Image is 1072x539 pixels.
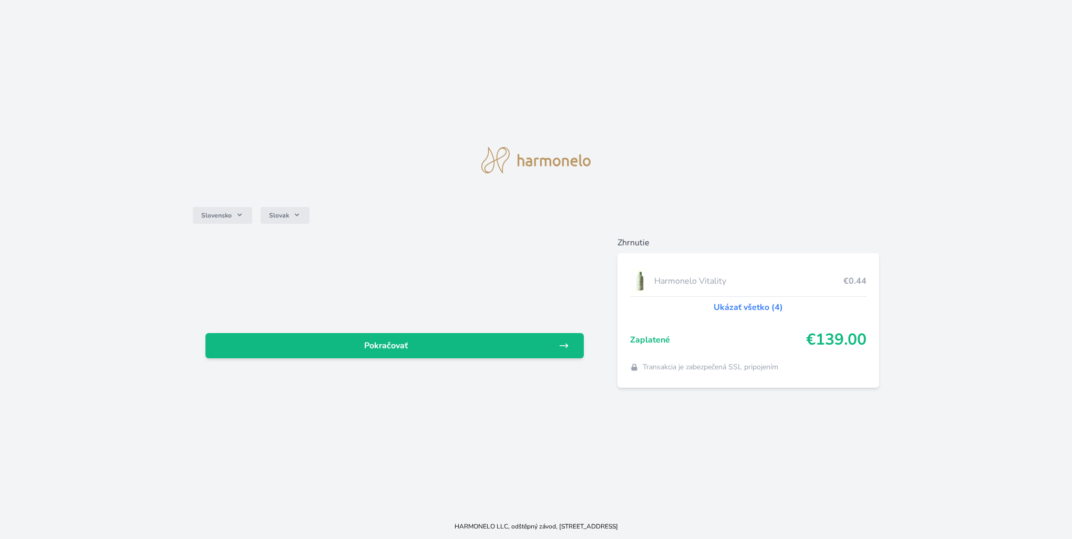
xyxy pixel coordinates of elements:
button: Slovensko [193,207,252,224]
span: Slovensko [201,211,232,220]
h6: Zhrnutie [617,236,880,249]
img: CLEAN_VITALITY_se_stinem_x-lo.jpg [630,268,650,294]
span: Pokračovať [214,339,559,352]
img: logo.svg [481,147,591,173]
a: Pokračovať [205,333,584,358]
span: Harmonelo Vitality [654,275,844,287]
span: Zaplatené [630,334,807,346]
span: €0.44 [843,275,867,287]
span: €139.00 [806,330,867,349]
a: Ukázať všetko (4) [714,301,783,314]
span: Slovak [269,211,289,220]
span: Transakcia je zabezpečená SSL pripojením [643,362,778,372]
button: Slovak [261,207,310,224]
